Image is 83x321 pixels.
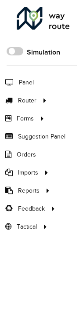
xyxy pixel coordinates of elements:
[27,47,60,58] label: Simulation
[18,132,65,141] span: Suggestion Panel
[19,78,34,87] span: Panel
[17,222,37,231] span: Tactical
[18,96,36,105] span: Router
[18,186,40,195] span: Reports
[17,150,36,159] span: Orders
[18,204,45,213] span: Feedback
[18,168,38,177] span: Imports
[17,114,34,123] span: Forms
